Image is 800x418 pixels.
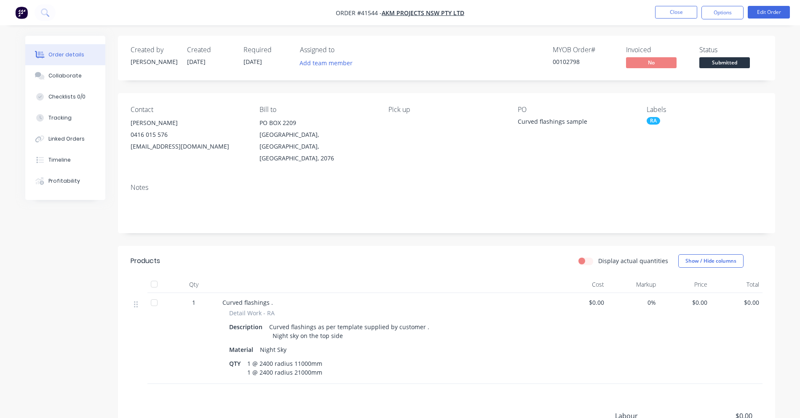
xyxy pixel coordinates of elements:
[229,321,266,333] div: Description
[131,256,160,266] div: Products
[382,9,464,17] a: AKM PROJECTS NSW PTY LTD
[25,65,105,86] button: Collaborate
[655,6,697,19] button: Close
[15,6,28,19] img: Factory
[553,46,616,54] div: MYOB Order #
[518,117,623,129] div: Curved flashings sample
[518,106,633,114] div: PO
[131,46,177,54] div: Created by
[553,57,616,66] div: 00102798
[131,117,246,152] div: [PERSON_NAME]0416 015 576[EMAIL_ADDRESS][DOMAIN_NAME]
[187,46,233,54] div: Created
[222,298,273,306] span: Curved flashings .
[229,309,275,317] span: Detail Work - RA
[699,57,750,68] span: Submitted
[559,298,605,307] span: $0.00
[48,114,72,122] div: Tracking
[260,117,375,129] div: PO BOX 2209
[626,57,677,68] span: No
[626,46,689,54] div: Invoiced
[598,256,668,265] label: Display actual quantities
[607,276,659,293] div: Markup
[611,298,656,307] span: 0%
[260,117,375,164] div: PO BOX 2209[GEOGRAPHIC_DATA], [GEOGRAPHIC_DATA], [GEOGRAPHIC_DATA], 2076
[25,170,105,192] button: Profitability
[748,6,790,19] button: Edit Order
[647,106,762,114] div: Labels
[701,6,744,19] button: Options
[556,276,608,293] div: Cost
[48,51,84,59] div: Order details
[187,58,206,66] span: [DATE]
[192,298,195,307] span: 1
[48,156,71,164] div: Timeline
[25,44,105,65] button: Order details
[260,129,375,164] div: [GEOGRAPHIC_DATA], [GEOGRAPHIC_DATA], [GEOGRAPHIC_DATA], 2076
[25,149,105,170] button: Timeline
[300,46,384,54] div: Assigned to
[699,57,750,70] button: Submitted
[131,129,246,141] div: 0416 015 576
[25,86,105,107] button: Checklists 0/0
[131,106,246,114] div: Contact
[647,117,660,125] div: RA
[260,106,375,114] div: Bill to
[131,184,763,192] div: Notes
[243,58,262,66] span: [DATE]
[711,276,763,293] div: Total
[48,72,82,80] div: Collaborate
[243,46,290,54] div: Required
[131,141,246,152] div: [EMAIL_ADDRESS][DOMAIN_NAME]
[229,343,257,356] div: Material
[48,177,80,185] div: Profitability
[25,128,105,149] button: Linked Orders
[257,343,290,356] div: Night Sky
[25,107,105,128] button: Tracking
[48,93,86,101] div: Checklists 0/0
[229,357,244,370] div: QTY
[300,57,357,69] button: Add team member
[131,57,177,66] div: [PERSON_NAME]
[169,276,219,293] div: Qty
[663,298,708,307] span: $0.00
[336,9,382,17] span: Order #41544 -
[678,254,744,268] button: Show / Hide columns
[131,117,246,129] div: [PERSON_NAME]
[244,357,327,378] div: 1 @ 2400 radius 11000mm 1 @ 2400 radius 21000mm
[659,276,711,293] div: Price
[48,135,85,143] div: Linked Orders
[266,321,433,342] div: Curved flashings as per template supplied by customer . Night sky on the top side
[388,106,504,114] div: Pick up
[699,46,763,54] div: Status
[295,57,357,69] button: Add team member
[714,298,759,307] span: $0.00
